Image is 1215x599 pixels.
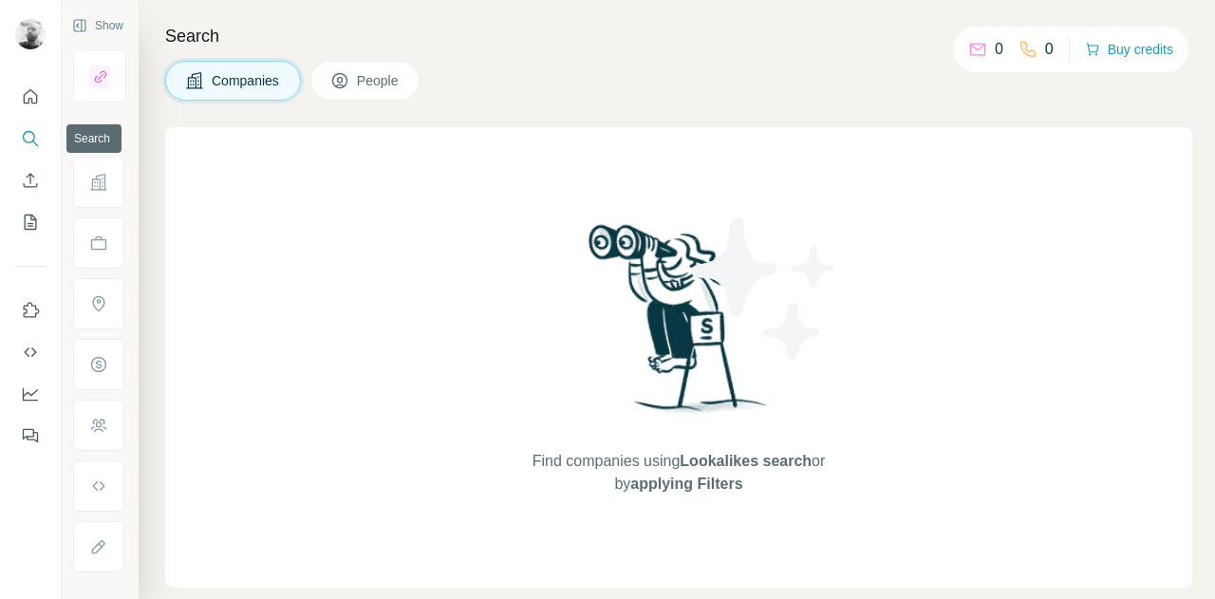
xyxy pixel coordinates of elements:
[679,203,850,374] img: Surfe Illustration - Stars
[680,453,812,469] span: Lookalikes search
[15,419,46,453] button: Feedback
[15,19,46,49] img: Avatar
[15,335,46,369] button: Use Surfe API
[165,23,1192,49] h4: Search
[15,293,46,328] button: Use Surfe on LinkedIn
[1045,38,1054,61] p: 0
[630,476,742,492] span: applying Filters
[995,38,1003,61] p: 0
[15,377,46,411] button: Dashboard
[527,450,831,496] span: Find companies using or by
[580,219,777,431] img: Surfe Illustration - Woman searching with binoculars
[15,163,46,197] button: Enrich CSV
[15,80,46,114] button: Quick start
[1085,36,1173,63] button: Buy credits
[212,71,281,90] span: Companies
[357,71,401,90] span: People
[59,11,137,40] button: Show
[15,205,46,239] button: My lists
[15,122,46,156] button: Search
